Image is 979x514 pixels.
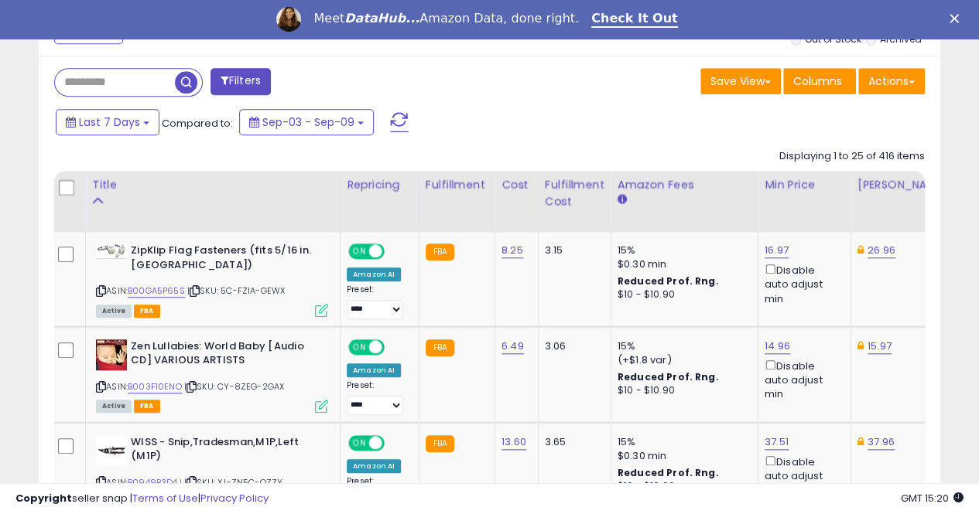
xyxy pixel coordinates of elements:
[96,243,328,315] div: ASIN:
[347,459,401,473] div: Amazon AI
[545,435,599,449] div: 3.65
[501,434,526,450] a: 13.60
[858,68,925,94] button: Actions
[350,245,369,258] span: ON
[618,353,746,367] div: (+$1.8 var)
[347,284,407,319] div: Preset:
[765,339,790,354] a: 14.96
[128,284,185,298] a: B00GA5P65S
[793,73,842,89] span: Columns
[501,177,532,193] div: Cost
[262,114,354,130] span: Sep-03 - Sep-09
[779,149,925,164] div: Displaying 1 to 25 of 416 items
[426,435,454,452] small: FBA
[591,11,678,28] a: Check It Out
[134,305,160,318] span: FBA
[200,491,269,505] a: Privacy Policy
[382,340,407,353] span: OFF
[618,370,719,383] b: Reduced Prof. Rng.
[765,261,839,306] div: Disable auto adjust min
[618,288,746,301] div: $10 - $10.90
[131,435,319,468] b: WISS - Snip,Tradesman,M1P,Left (M1P)
[92,177,334,193] div: Title
[96,435,127,466] img: 31CvKdLES8L._SL40_.jpg
[347,363,401,377] div: Amazon AI
[950,14,965,23] div: Close
[618,274,719,288] b: Reduced Prof. Rng.
[96,339,127,370] img: 5188pwuJqyL._SL40_.jpg
[134,400,160,413] span: FBA
[618,339,746,353] div: 15%
[187,284,285,297] span: | SKU: 5C-FZIA-GEWX
[313,11,579,26] div: Meet Amazon Data, done right.
[347,380,407,415] div: Preset:
[868,339,892,354] a: 15.97
[765,453,839,498] div: Disable auto adjust min
[96,243,127,258] img: 31+0XMgDu6L._SL40_.jpg
[783,68,856,94] button: Columns
[501,243,523,258] a: 8.25
[96,339,328,411] div: ASIN:
[880,32,922,46] label: Archived
[545,339,599,353] div: 3.06
[618,177,751,193] div: Amazon Fees
[618,257,746,271] div: $0.30 min
[618,466,719,479] b: Reduced Prof. Rng.
[382,245,407,258] span: OFF
[501,339,524,354] a: 6.49
[857,341,864,351] i: This overrides the store level Dynamic Max Price for this listing
[276,7,301,32] img: Profile image for Georgie
[901,491,964,505] span: 2025-09-17 15:20 GMT
[350,340,369,353] span: ON
[347,267,401,281] div: Amazon AI
[79,114,140,130] span: Last 7 Days
[618,193,627,207] small: Amazon Fees.
[618,449,746,463] div: $0.30 min
[765,177,844,193] div: Min Price
[96,305,132,318] span: All listings currently available for purchase on Amazon
[618,243,746,257] div: 15%
[350,436,369,449] span: ON
[700,68,781,94] button: Save View
[426,339,454,356] small: FBA
[765,243,789,258] a: 16.97
[131,243,319,276] b: ZipKlip Flag Fasteners (fits 5/16 in. [GEOGRAPHIC_DATA])
[96,400,132,413] span: All listings currently available for purchase on Amazon
[545,177,604,209] div: Fulfillment Cost
[804,32,861,46] label: Out of Stock
[162,116,233,131] span: Compared to:
[765,357,839,402] div: Disable auto adjust min
[131,339,319,372] b: Zen Lullabies: World Baby [Audio CD] VARIOUS ARTISTS
[765,434,789,450] a: 37.51
[545,243,599,257] div: 3.15
[347,177,412,193] div: Repricing
[618,435,746,449] div: 15%
[344,11,419,26] i: DataHub...
[382,436,407,449] span: OFF
[15,491,72,505] strong: Copyright
[56,109,159,135] button: Last 7 Days
[128,380,182,393] a: B003F10ENO
[426,177,488,193] div: Fulfillment
[15,492,269,506] div: seller snap | |
[239,109,374,135] button: Sep-03 - Sep-09
[618,384,746,397] div: $10 - $10.90
[857,177,950,193] div: [PERSON_NAME]
[868,434,895,450] a: 37.96
[426,243,454,260] small: FBA
[184,380,284,393] span: | SKU: CY-8ZEG-2GAX
[132,491,198,505] a: Terms of Use
[868,243,895,258] a: 26.96
[211,68,271,95] button: Filters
